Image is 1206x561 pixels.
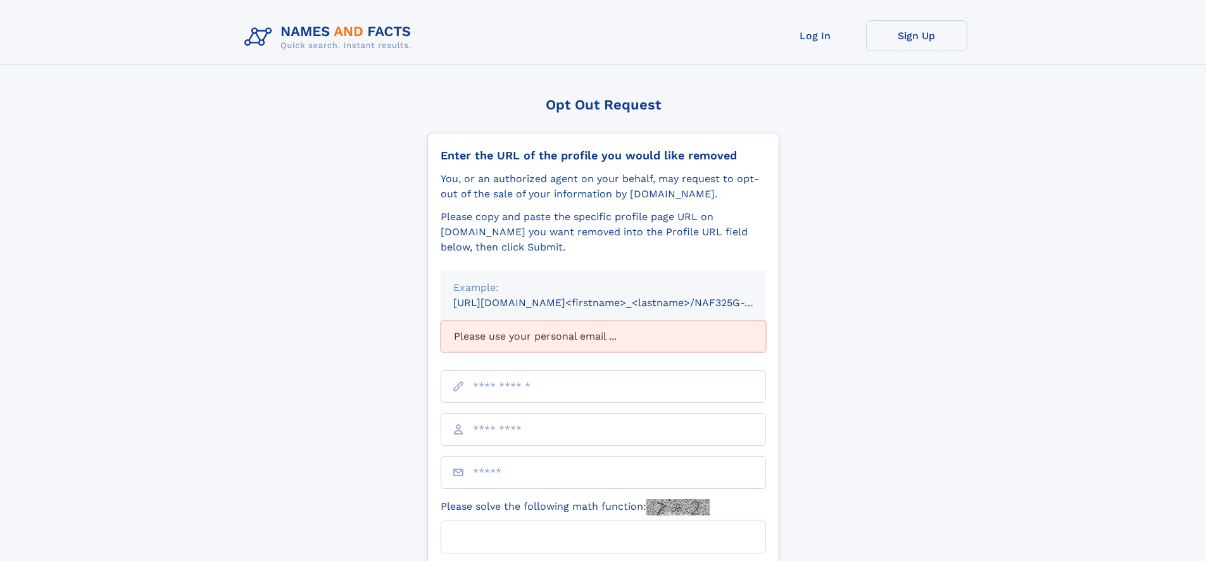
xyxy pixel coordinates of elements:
div: Please use your personal email ... [441,321,766,352]
div: Enter the URL of the profile you would like removed [441,149,766,163]
div: You, or an authorized agent on your behalf, may request to opt-out of the sale of your informatio... [441,171,766,202]
div: Please copy and paste the specific profile page URL on [DOMAIN_NAME] you want removed into the Pr... [441,209,766,255]
a: Sign Up [866,20,967,51]
img: Logo Names and Facts [239,20,422,54]
small: [URL][DOMAIN_NAME]<firstname>_<lastname>/NAF325G-xxxxxxxx [453,297,790,309]
a: Log In [765,20,866,51]
label: Please solve the following math function: [441,499,710,515]
div: Example: [453,280,753,295]
div: Opt Out Request [427,97,779,113]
